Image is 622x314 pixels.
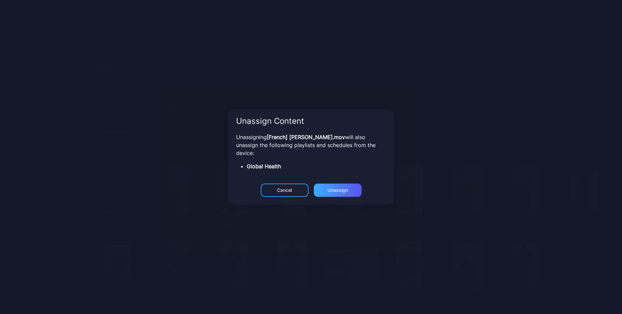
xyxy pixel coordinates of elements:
button: Unassign [314,184,362,197]
div: Unassign Content [236,117,386,125]
div: Unassign [327,188,348,193]
strong: [French] [PERSON_NAME].mov [267,134,345,140]
button: Cancel [261,184,309,197]
strong: Global Health [247,163,281,170]
div: Cancel [277,188,292,193]
p: Unassigning will also unassign the following playlists and schedules from the device: [236,133,386,157]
